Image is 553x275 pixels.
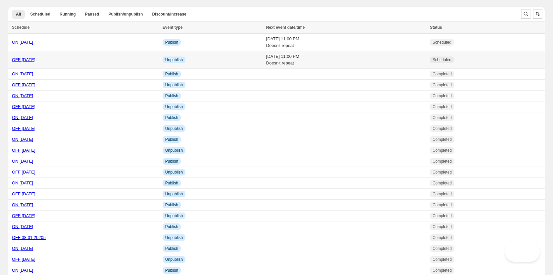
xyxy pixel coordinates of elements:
a: OFF [DATE] [12,257,35,262]
a: ON [DATE] [12,159,33,164]
span: Scheduled [432,40,451,45]
span: Running [60,12,76,17]
a: ON [DATE] [12,202,33,207]
td: [DATE] 11:00 PM Doesn't repeat [264,51,428,69]
span: Discount/increase [152,12,186,17]
a: ON [DATE] [12,71,33,76]
span: All [16,12,21,17]
span: Completed [432,180,452,186]
a: OFF [DATE] [12,191,35,196]
span: Status [430,25,442,30]
span: Scheduled [432,57,451,62]
a: OFF [DATE] [12,57,35,62]
span: Completed [432,115,452,120]
a: ON [DATE] [12,268,33,273]
iframe: Toggle Customer Support [505,242,540,262]
span: Completed [432,213,452,218]
span: Publish [165,71,178,77]
button: Search and filter results [521,9,530,19]
a: OFF [DATE] [12,126,35,131]
span: Completed [432,224,452,229]
span: Completed [432,191,452,197]
span: Completed [432,126,452,131]
a: OFF [DATE] [12,213,35,218]
span: Unpublish [165,57,183,62]
span: Schedule [12,25,29,30]
span: Publish [165,180,178,186]
span: Unpublish [165,148,183,153]
span: Next event date/time [266,25,305,30]
a: ON [DATE] [12,93,33,98]
span: Publish [165,202,178,208]
span: Event type [163,25,183,30]
span: Publish [165,40,178,45]
a: OFF [DATE] [12,148,35,153]
a: OFF [DATE] [12,82,35,87]
span: Unpublish [165,235,183,240]
span: Unpublish [165,104,183,109]
span: Publish [165,93,178,98]
a: ON [DATE] [12,180,33,185]
span: Publish [165,246,178,251]
span: Unpublish [165,213,183,218]
span: Completed [432,257,452,262]
button: Sort the results [533,9,542,19]
span: Completed [432,71,452,77]
a: OFF [DATE] [12,170,35,175]
span: Completed [432,235,452,240]
span: Completed [432,268,452,273]
span: Publish/unpublish [108,12,143,17]
span: Completed [432,82,452,88]
span: Publish [165,268,178,273]
span: Publish [165,137,178,142]
span: Completed [432,104,452,109]
a: ON [DATE] [12,40,33,45]
td: [DATE] 11:00 PM Doesn't repeat [264,34,428,51]
span: Completed [432,246,452,251]
span: Publish [165,115,178,120]
a: ON [DATE] [12,115,33,120]
span: Completed [432,148,452,153]
a: ON [DATE] [12,246,33,251]
span: Completed [432,137,452,142]
span: Completed [432,202,452,208]
a: OFF 08 01 20205 [12,235,46,240]
span: Unpublish [165,170,183,175]
span: Scheduled [30,12,50,17]
span: Unpublish [165,257,183,262]
span: Paused [85,12,99,17]
span: Completed [432,170,452,175]
span: Completed [432,93,452,98]
a: OFF [DATE] [12,104,35,109]
span: Unpublish [165,126,183,131]
span: Unpublish [165,191,183,197]
a: ON [DATE] [12,224,33,229]
a: ON [DATE] [12,137,33,142]
span: Publish [165,224,178,229]
span: Publish [165,159,178,164]
span: Completed [432,159,452,164]
span: Unpublish [165,82,183,88]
